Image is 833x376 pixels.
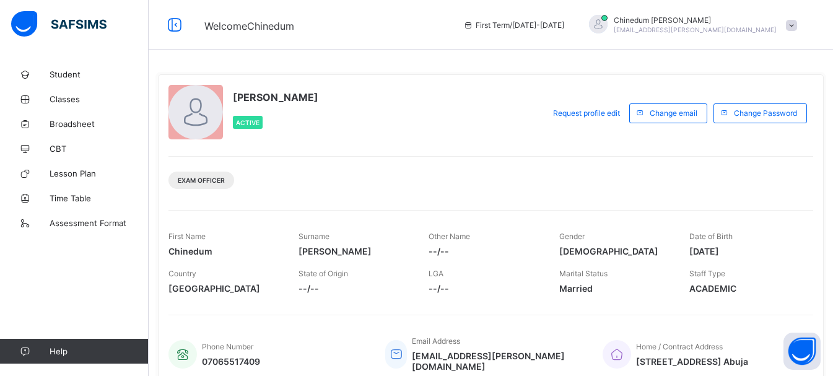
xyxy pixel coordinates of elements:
[50,94,149,104] span: Classes
[168,283,280,294] span: [GEOGRAPHIC_DATA]
[559,283,671,294] span: Married
[614,15,777,25] span: Chinedum [PERSON_NAME]
[783,333,821,370] button: Open asap
[689,269,725,278] span: Staff Type
[50,119,149,129] span: Broadsheet
[614,26,777,33] span: [EMAIL_ADDRESS][PERSON_NAME][DOMAIN_NAME]
[463,20,564,30] span: session/term information
[553,108,620,118] span: Request profile edit
[577,15,803,35] div: ChinedumChukwu
[236,119,259,126] span: Active
[429,246,540,256] span: --/--
[50,168,149,178] span: Lesson Plan
[50,69,149,79] span: Student
[429,283,540,294] span: --/--
[50,193,149,203] span: Time Table
[168,232,206,241] span: First Name
[11,11,107,37] img: safsims
[650,108,697,118] span: Change email
[636,356,748,367] span: [STREET_ADDRESS] Abuja
[559,232,585,241] span: Gender
[233,91,318,103] span: [PERSON_NAME]
[636,342,723,351] span: Home / Contract Address
[50,346,148,356] span: Help
[559,246,671,256] span: [DEMOGRAPHIC_DATA]
[204,20,294,32] span: Welcome Chinedum
[689,283,801,294] span: ACADEMIC
[202,356,260,367] span: 07065517409
[689,246,801,256] span: [DATE]
[299,246,410,256] span: [PERSON_NAME]
[299,283,410,294] span: --/--
[734,108,797,118] span: Change Password
[559,269,608,278] span: Marital Status
[168,269,196,278] span: Country
[299,269,348,278] span: State of Origin
[299,232,329,241] span: Surname
[429,269,443,278] span: LGA
[689,232,733,241] span: Date of Birth
[412,336,460,346] span: Email Address
[50,218,149,228] span: Assessment Format
[50,144,149,154] span: CBT
[202,342,253,351] span: Phone Number
[429,232,470,241] span: Other Name
[178,177,225,184] span: Exam Officer
[168,246,280,256] span: Chinedum
[412,351,583,372] span: [EMAIL_ADDRESS][PERSON_NAME][DOMAIN_NAME]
